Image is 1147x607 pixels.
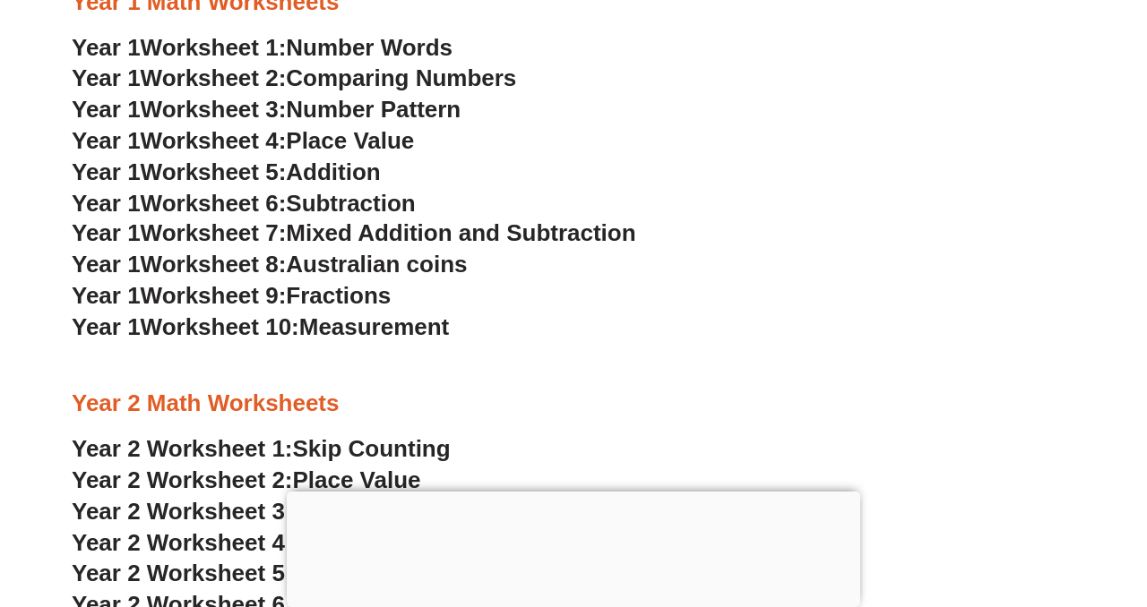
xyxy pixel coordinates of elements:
[72,313,449,340] a: Year 1Worksheet 10:Measurement
[141,313,299,340] span: Worksheet 10:
[286,127,414,154] span: Place Value
[72,282,391,309] a: Year 1Worksheet 9:Fractions
[286,34,453,61] span: Number Words
[72,64,516,91] a: Year 1Worksheet 2:Comparing Numbers
[141,96,287,123] span: Worksheet 3:
[286,64,516,91] span: Comparing Numbers
[72,190,416,217] a: Year 1Worksheet 6:Subtraction
[141,190,287,217] span: Worksheet 6:
[287,492,860,603] iframe: Advertisement
[840,405,1147,607] iframe: Chat Widget
[72,560,293,586] span: Year 2 Worksheet 5:
[72,498,401,525] a: Year 2 Worksheet 3:Rounding
[299,313,450,340] span: Measurement
[286,158,380,185] span: Addition
[141,158,287,185] span: Worksheet 5:
[286,282,391,309] span: Fractions
[72,96,461,123] a: Year 1Worksheet 3:Number Pattern
[293,466,421,493] span: Place Value
[72,219,636,246] a: Year 1Worksheet 7:Mixed Addition and Subtraction
[141,282,287,309] span: Worksheet 9:
[72,435,451,462] a: Year 2 Worksheet 1:Skip Counting
[72,435,293,462] span: Year 2 Worksheet 1:
[286,190,415,217] span: Subtraction
[72,466,293,493] span: Year 2 Worksheet 2:
[72,529,475,556] a: Year 2 Worksheet 4:Counting Money
[141,219,287,246] span: Worksheet 7:
[286,96,461,123] span: Number Pattern
[141,127,287,154] span: Worksheet 4:
[286,219,635,246] span: Mixed Addition and Subtraction
[141,34,287,61] span: Worksheet 1:
[293,435,451,462] span: Skip Counting
[72,251,467,278] a: Year 1Worksheet 8:Australian coins
[72,529,293,556] span: Year 2 Worksheet 4:
[72,158,381,185] a: Year 1Worksheet 5:Addition
[72,498,293,525] span: Year 2 Worksheet 3:
[141,251,287,278] span: Worksheet 8:
[72,127,414,154] a: Year 1Worksheet 4:Place Value
[141,64,287,91] span: Worksheet 2:
[72,34,453,61] a: Year 1Worksheet 1:Number Words
[72,389,1075,419] h3: Year 2 Math Worksheets
[72,560,387,586] a: Year 2 Worksheet 5:Addition
[72,466,421,493] a: Year 2 Worksheet 2:Place Value
[286,251,467,278] span: Australian coins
